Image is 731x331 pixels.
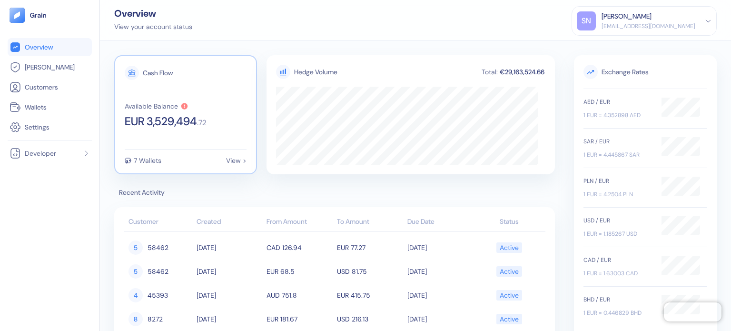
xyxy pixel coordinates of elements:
div: PLN / EUR [583,177,652,185]
span: 58462 [148,240,168,256]
div: View your account status [114,22,192,32]
td: [DATE] [405,307,475,331]
div: 1 EUR = 0.446829 BHD [583,309,652,317]
a: Overview [10,41,90,53]
div: €29,163,524.66 [499,69,545,75]
a: Customers [10,81,90,93]
div: SN [577,11,596,30]
div: Active [500,263,519,280]
div: 5 [128,241,143,255]
td: [DATE] [194,236,265,260]
th: Customer [124,213,194,232]
span: . 72 [197,119,207,127]
th: From Amount [264,213,335,232]
div: Cash Flow [143,70,173,76]
span: Overview [25,42,53,52]
div: AED / EUR [583,98,652,106]
th: To Amount [335,213,405,232]
div: 7 Wallets [134,157,161,164]
a: Settings [10,121,90,133]
span: EUR 3,529,494 [125,116,197,127]
td: EUR 415.75 [335,283,405,307]
td: EUR 68.5 [264,260,335,283]
div: Status [477,217,541,227]
div: 1 EUR = 1.63003 CAD [583,269,652,278]
th: Due Date [405,213,475,232]
div: 1 EUR = 4.445867 SAR [583,150,652,159]
div: Active [500,287,519,303]
span: Wallets [25,102,47,112]
img: logo-tablet-V2.svg [10,8,25,23]
iframe: Chatra live chat [664,302,721,321]
div: Hedge Volume [294,67,337,77]
div: SAR / EUR [583,137,652,146]
span: Recent Activity [114,188,555,198]
div: Active [500,240,519,256]
td: EUR 181.67 [264,307,335,331]
div: View > [226,157,247,164]
span: Settings [25,122,49,132]
div: Available Balance [125,103,178,110]
a: [PERSON_NAME] [10,61,90,73]
div: 8 [128,312,143,326]
td: EUR 77.27 [335,236,405,260]
td: [DATE] [194,260,265,283]
span: Exchange Rates [583,65,707,79]
td: [DATE] [194,283,265,307]
th: Created [194,213,265,232]
span: Customers [25,82,58,92]
td: [DATE] [405,260,475,283]
a: Wallets [10,101,90,113]
div: BHD / EUR [583,295,652,304]
td: AUD 751.8 [264,283,335,307]
div: 1 EUR = 4.352898 AED [583,111,652,120]
div: CAD / EUR [583,256,652,264]
span: 8272 [148,311,163,327]
div: Total: [481,69,499,75]
div: 1 EUR = 4.2504 PLN [583,190,652,199]
span: Developer [25,149,56,158]
td: [DATE] [405,236,475,260]
div: [EMAIL_ADDRESS][DOMAIN_NAME] [602,22,695,30]
td: USD 216.13 [335,307,405,331]
td: CAD 126.94 [264,236,335,260]
div: [PERSON_NAME] [602,11,652,21]
div: Active [500,311,519,327]
div: USD / EUR [583,216,652,225]
div: 4 [128,288,143,302]
div: 5 [128,264,143,279]
td: USD 81.75 [335,260,405,283]
button: Available Balance [125,102,188,110]
td: [DATE] [194,307,265,331]
img: logo [30,12,47,19]
td: [DATE] [405,283,475,307]
div: Overview [114,9,192,18]
span: 45393 [148,287,168,303]
span: 58462 [148,263,168,280]
div: 1 EUR = 1.185267 USD [583,230,652,238]
span: [PERSON_NAME] [25,62,75,72]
